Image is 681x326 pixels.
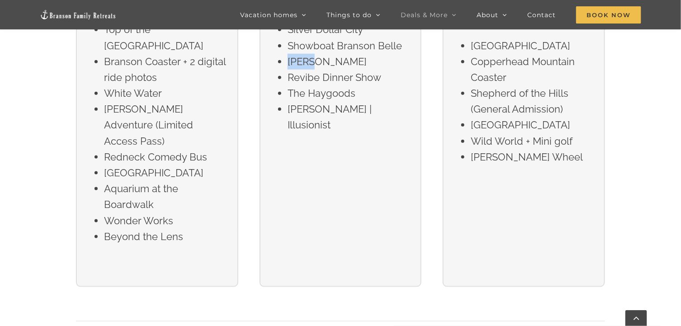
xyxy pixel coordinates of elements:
li: Copperhead Mountain Coaster [471,54,595,85]
li: Wild World + Mini golf [471,133,595,149]
span: Deals & More [401,12,448,18]
li: Showboat Branson Belle [288,38,411,54]
li: [PERSON_NAME] Adventure (Limited Access Pass) [104,101,228,149]
span: About [477,12,498,18]
li: Aquarium at the Boardwalk [104,181,228,213]
img: Branson Family Retreats Logo [40,9,116,19]
li: Redneck Comedy Bus [104,149,228,165]
li: Revibe Dinner Show [288,70,411,85]
li: [GEOGRAPHIC_DATA] [471,38,595,54]
li: The Haygoods [288,85,411,101]
li: Shepherd of the Hills (General Admission) [471,85,595,117]
li: Beyond the Lens [104,229,228,245]
span: Vacation homes [240,12,298,18]
li: Wonder Works [104,213,228,229]
span: Things to do [326,12,372,18]
li: [GEOGRAPHIC_DATA] [104,165,228,181]
li: Top of the [GEOGRAPHIC_DATA] [104,22,228,53]
span: Book Now [576,6,641,24]
li: White Water [104,85,228,101]
li: [PERSON_NAME] | Illusionist [288,101,411,133]
li: [PERSON_NAME] Wheel [471,149,595,165]
li: [GEOGRAPHIC_DATA] [471,117,595,133]
li: Branson Coaster + 2 digital ride photos [104,54,228,85]
span: Contact [527,12,556,18]
li: [PERSON_NAME] [288,54,411,70]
